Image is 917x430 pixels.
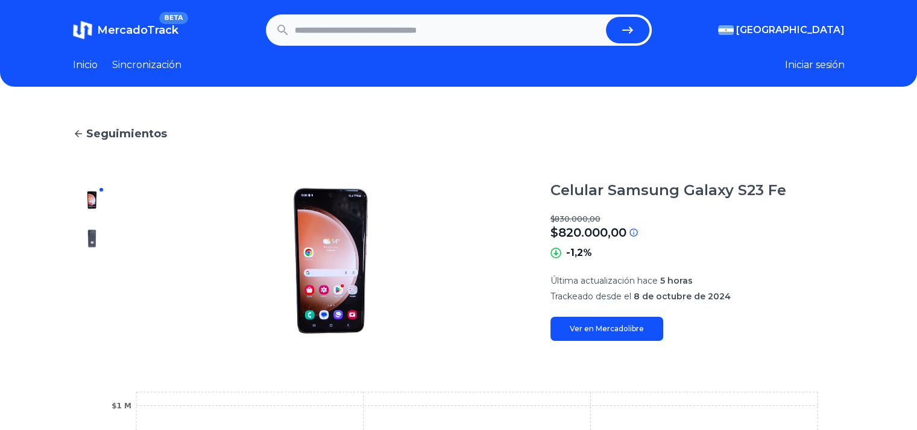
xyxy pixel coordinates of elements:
[718,23,845,37] button: [GEOGRAPHIC_DATA]
[550,275,658,286] font: Última actualización hace
[634,291,731,302] font: 8 de octubre de 2024
[112,402,131,410] tspan: $1 M
[718,25,734,35] img: Argentina
[736,24,845,36] font: [GEOGRAPHIC_DATA]
[550,317,663,341] a: Ver en Mercadolibre
[570,324,644,333] font: Ver en Mercadolibre
[73,59,98,70] font: Inicio
[550,225,626,240] font: $820.000,00
[73,58,98,72] a: Inicio
[97,23,178,37] font: MercadoTrack
[86,127,167,140] font: Seguimientos
[550,181,786,199] font: Celular Samsung Galaxy S23 Fe
[660,275,693,286] font: 5 horas
[73,20,92,40] img: MercadoTrack
[550,291,631,302] font: Trackeado desde el
[83,190,102,210] img: Celular Samsung Galaxy S23 Fe
[566,247,592,258] font: -1,2%
[112,58,181,72] a: Sincronización
[83,229,102,248] img: Celular Samsung Galaxy S23 Fe
[136,181,526,341] img: Celular Samsung Galaxy S23 Fe
[73,20,178,40] a: MercadoTrackBETA
[164,14,183,22] font: BETA
[112,59,181,70] font: Sincronización
[785,59,845,70] font: Iniciar sesión
[785,58,845,72] button: Iniciar sesión
[550,214,600,223] font: $830.000,00
[73,125,845,142] a: Seguimientos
